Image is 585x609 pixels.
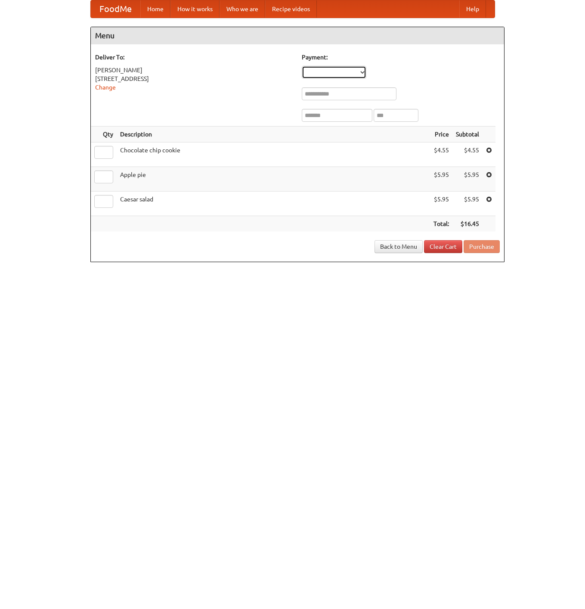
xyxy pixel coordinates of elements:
a: Home [140,0,170,18]
div: [PERSON_NAME] [95,66,293,74]
td: Caesar salad [117,192,430,216]
th: Qty [91,127,117,142]
th: Total: [430,216,452,232]
td: $4.55 [452,142,483,167]
td: $5.95 [452,192,483,216]
a: Change [95,84,116,91]
a: Help [459,0,486,18]
td: $5.95 [430,167,452,192]
th: Description [117,127,430,142]
td: $4.55 [430,142,452,167]
a: FoodMe [91,0,140,18]
th: Price [430,127,452,142]
h5: Payment: [302,53,500,62]
a: How it works [170,0,220,18]
a: Who we are [220,0,265,18]
h4: Menu [91,27,504,44]
a: Recipe videos [265,0,317,18]
td: Chocolate chip cookie [117,142,430,167]
a: Back to Menu [375,240,423,253]
th: $16.45 [452,216,483,232]
div: [STREET_ADDRESS] [95,74,293,83]
th: Subtotal [452,127,483,142]
td: Apple pie [117,167,430,192]
button: Purchase [464,240,500,253]
td: $5.95 [452,167,483,192]
td: $5.95 [430,192,452,216]
h5: Deliver To: [95,53,293,62]
a: Clear Cart [424,240,462,253]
